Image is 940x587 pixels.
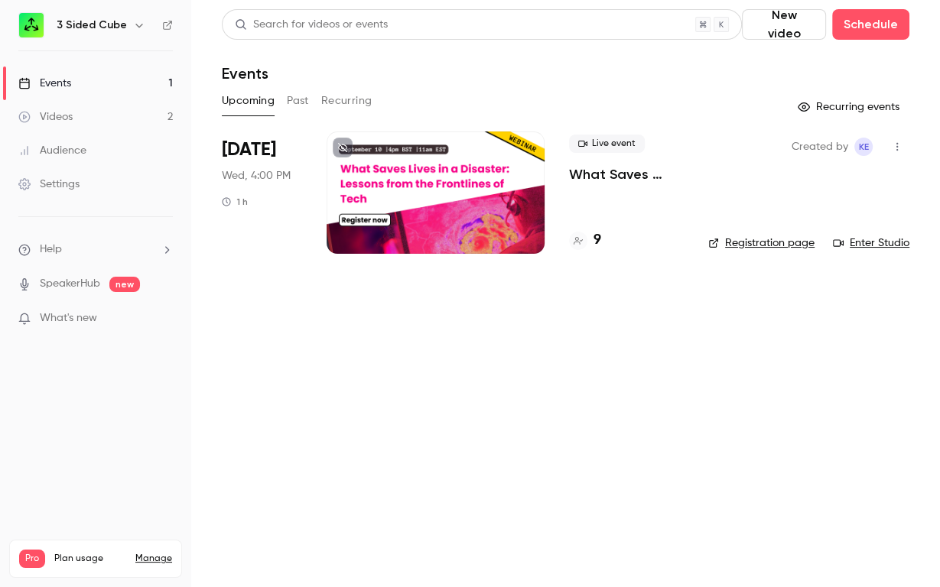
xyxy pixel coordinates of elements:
button: Upcoming [222,89,275,113]
div: 1 h [222,196,248,208]
a: Manage [135,553,172,565]
span: new [109,277,140,292]
span: [DATE] [222,138,276,162]
span: Krystal Ellison [854,138,873,156]
h4: 9 [594,230,601,251]
span: Live event [569,135,645,153]
img: 3 Sided Cube [19,13,44,37]
h6: 3 Sided Cube [57,18,127,33]
a: Registration page [708,235,815,251]
button: Recurring events [791,95,909,119]
div: Settings [18,177,80,192]
a: What Saves Lives in a Disaster: Lessons from the Frontlines of Tech [569,165,684,183]
button: Past [287,89,309,113]
button: Schedule [832,9,909,40]
a: 9 [569,230,601,251]
span: Plan usage [54,553,126,565]
div: Videos [18,109,73,125]
div: Sep 10 Wed, 4:00 PM (Europe/London) [222,131,302,254]
div: Events [18,76,71,91]
div: Search for videos or events [235,17,388,33]
div: Audience [18,143,86,158]
h1: Events [222,64,268,83]
span: Created by [792,138,848,156]
li: help-dropdown-opener [18,242,173,258]
button: Recurring [321,89,372,113]
a: SpeakerHub [40,276,100,292]
span: What's new [40,310,97,326]
iframe: Noticeable Trigger [154,312,173,326]
a: Enter Studio [833,235,909,251]
span: KE [859,138,869,156]
button: New video [742,9,826,40]
span: Pro [19,550,45,568]
span: Wed, 4:00 PM [222,168,291,183]
span: Help [40,242,62,258]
